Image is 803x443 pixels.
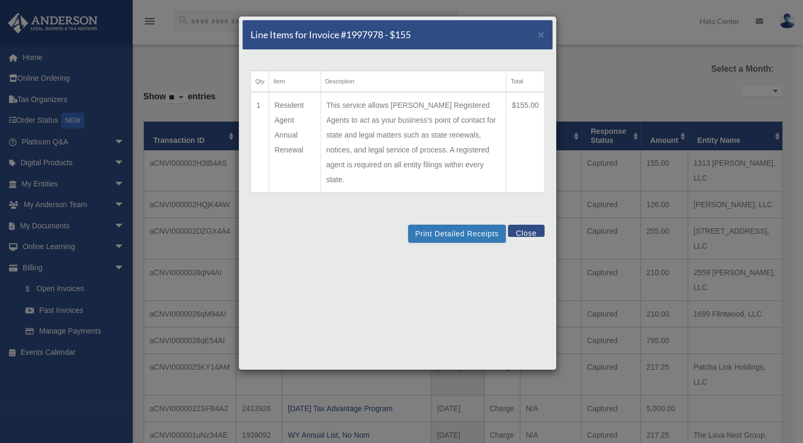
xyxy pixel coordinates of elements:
[506,92,545,193] td: $155.00
[321,71,506,92] th: Description
[251,92,269,193] td: 1
[408,225,505,243] button: Print Detailed Receipts
[538,29,545,40] button: Close
[251,28,411,41] h5: Line Items for Invoice #1997978 - $155
[269,71,321,92] th: Item
[506,71,545,92] th: Total
[508,225,545,237] button: Close
[538,28,545,40] span: ×
[321,92,506,193] td: This service allows [PERSON_NAME] Registered Agents to act as your business's point of contact fo...
[269,92,321,193] td: Resident Agent Annual Renewal
[251,71,269,92] th: Qty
